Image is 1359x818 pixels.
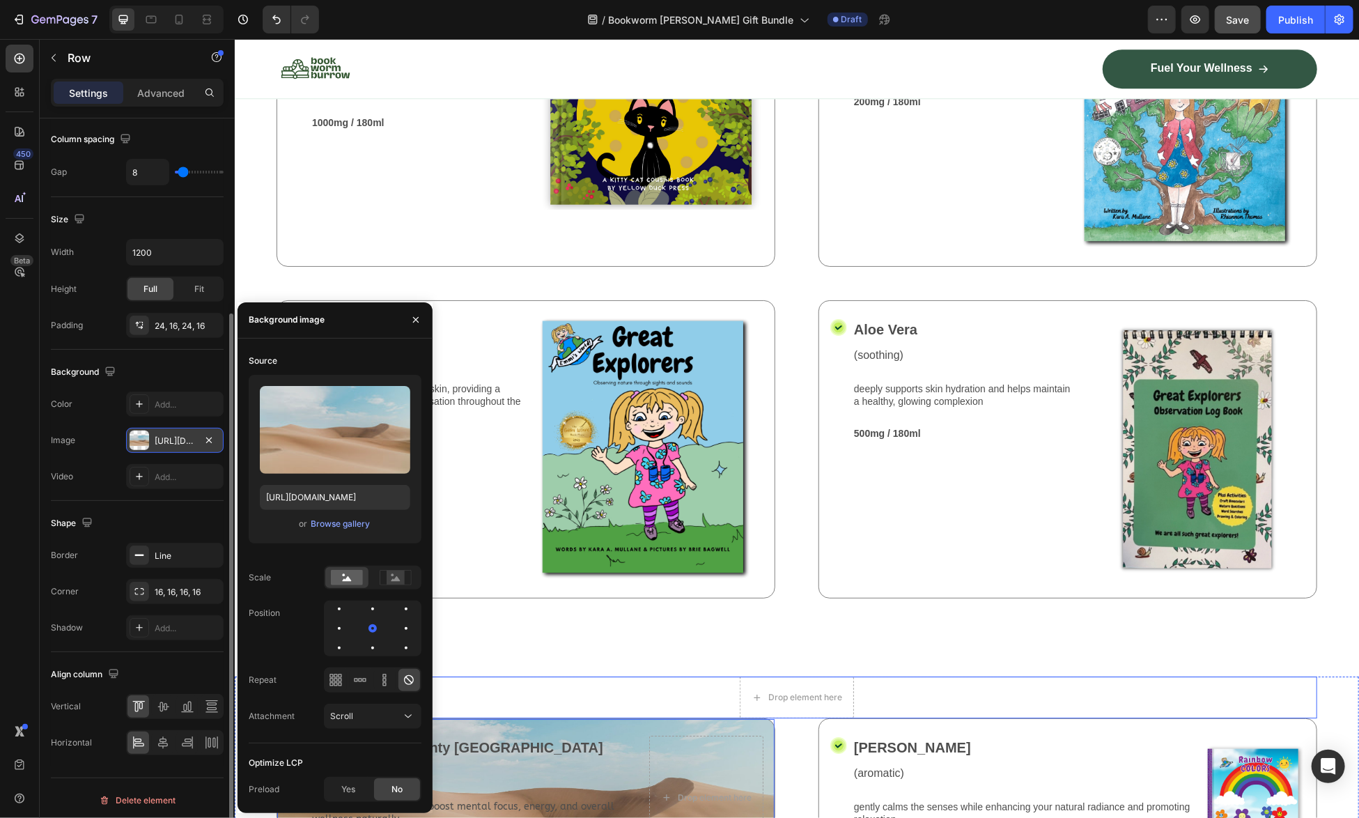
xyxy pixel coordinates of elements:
div: Column spacing [51,130,134,149]
img: gempages_581078265737773998-b2a93cdd-562b-45e8-b889-315adc78e52a.png [970,697,1071,816]
div: Background image [249,314,325,326]
div: Row [45,623,68,635]
span: Draft [841,13,862,26]
div: Image [51,434,75,447]
div: Line [155,550,220,562]
div: Border [51,549,78,562]
button: Browse gallery [310,517,371,531]
div: Shape [51,514,95,533]
span: or [299,516,307,532]
p: gently calms the senses while enhancing your natural radiance and promoting relaxation [619,762,963,787]
button: 7 [6,6,104,33]
span: Save [1227,14,1250,26]
div: Scale [249,571,271,584]
span: Full [143,283,157,295]
div: Video [51,470,73,483]
p: Aloe Vera [619,280,840,301]
p: (aromatic) [619,727,963,742]
p: hydrates and soothes your skin, providing a cooling and revitalizing sensation throughout the day [77,344,298,382]
img: gempages_581078265737773998-feec566f-f6e0-4696-a952-2818d077982a.png [847,279,1071,542]
p: rich in antioxidants that boost mental focus, energy, and overall wellness naturally [77,762,407,787]
div: Color [51,398,72,410]
p: Cucumber [77,280,298,301]
div: Add... [155,471,220,484]
div: Repeat [249,674,277,686]
div: Optimize LCP [249,757,303,769]
img: gempages_581078265737773998-8d277a23-37dd-4f82-ab1d-2291d57fbd5c.png [305,279,529,542]
input: https://example.com/image.jpg [260,485,410,510]
div: Padding [51,319,83,332]
div: Delete element [99,792,176,809]
p: Settings [69,86,108,100]
p: 500mg / 180ml [619,388,840,401]
div: Align column [51,665,122,684]
div: 16, 16, 16, 16 [155,586,220,599]
button: Save [1215,6,1261,33]
p: Row [68,49,186,66]
div: Size [51,210,88,229]
p: (soothing) [619,309,840,324]
div: Corner [51,585,79,598]
div: Open Intercom Messenger [1312,750,1345,783]
span: / [603,13,606,27]
div: Beta [10,255,33,266]
button: Scroll [324,704,421,729]
p: [PERSON_NAME] [619,698,963,719]
p: (refreshing) [77,309,298,324]
p: (energizing) [77,727,407,742]
div: Preload [249,783,279,796]
span: Fit [194,283,204,295]
div: Publish [1278,13,1313,27]
div: Gap [51,166,67,178]
div: Add... [155,622,220,635]
div: Vertical [51,700,81,713]
div: Attachment [249,710,295,723]
div: Add... [155,399,220,411]
div: 450 [13,148,33,160]
p: Advanced [137,86,185,100]
span: No [391,783,403,796]
span: Scroll [330,711,353,721]
img: preview-image [260,386,410,474]
button: Publish [1266,6,1325,33]
div: Drop element here [443,753,517,764]
div: Shadow [51,622,83,634]
input: Auto [127,240,223,265]
span: Bookworm [PERSON_NAME] Gift Bundle [609,13,794,27]
button: Delete element [51,789,224,812]
div: Background [51,363,118,382]
p: 7 [91,11,98,28]
div: Row [60,661,83,673]
p: deeply supports skin hydration and helps maintain a healthy, glowing complexion [619,344,840,369]
input: Auto [127,160,169,185]
div: Drop element here [534,653,607,664]
p: The ABC's of County [GEOGRAPHIC_DATA] [77,698,407,719]
div: 24, 16, 24, 16 [155,320,220,332]
div: [URL][DOMAIN_NAME] [155,435,195,447]
div: Source [249,355,277,367]
div: Width [51,246,74,258]
div: Browse gallery [311,518,370,530]
iframe: Design area [235,39,1359,818]
div: Undo/Redo [263,6,319,33]
div: Position [249,607,280,619]
div: Horizontal [51,736,92,749]
p: 200mg / 180ml [619,56,840,69]
span: Yes [341,783,355,796]
p: 150mg / 180ml [77,401,298,413]
div: Height [51,283,77,295]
